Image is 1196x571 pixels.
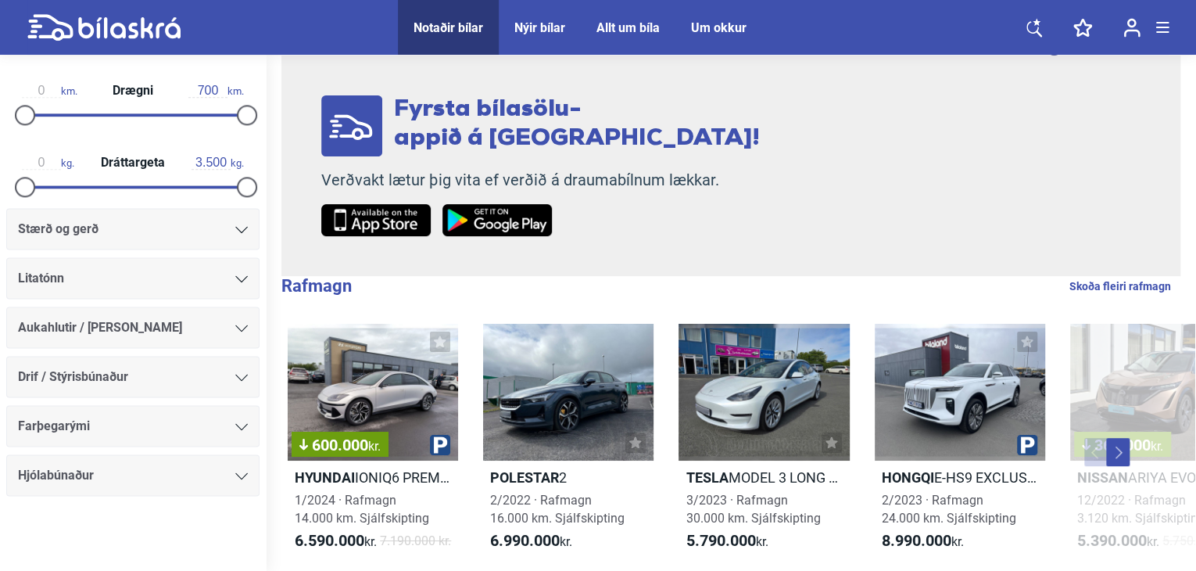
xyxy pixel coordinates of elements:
[490,531,560,550] b: 6.990.000
[1084,438,1108,466] button: Previous
[22,84,77,98] span: km.
[18,465,94,487] span: Hjólabúnaður
[691,20,747,35] a: Um okkur
[875,324,1045,565] a: HongqiE-HS9 EXCLUSIVE 99KWH2/2023 · Rafmagn24.000 km. Sjálfskipting8.990.000kr.
[490,493,625,526] span: 2/2022 · Rafmagn 16.000 km. Sjálfskipting
[882,532,964,551] span: kr.
[295,469,355,486] b: Hyundai
[295,493,429,526] span: 1/2024 · Rafmagn 14.000 km. Sjálfskipting
[380,532,451,551] span: 7.190.000 kr.
[686,493,820,526] span: 3/2023 · Rafmagn 30.000 km. Sjálfskipting
[288,469,458,487] h2: IONIQ6 PREMIUM 77KWH
[679,324,849,565] a: TeslaMODEL 3 LONG RANGE AWD3/2023 · Rafmagn30.000 km. Sjálfskipting5.790.000kr.
[686,469,728,486] b: Tesla
[18,268,64,289] span: Litatónn
[1069,276,1171,296] a: Skoða fleiri rafmagn
[882,531,951,550] b: 8.990.000
[882,493,1016,526] span: 2/2023 · Rafmagn 24.000 km. Sjálfskipting
[299,437,381,453] span: 600.000
[18,218,98,240] span: Stærð og gerð
[882,469,934,486] b: Hongqi
[483,324,654,565] a: Polestar22/2022 · Rafmagn16.000 km. Sjálfskipting6.990.000kr.
[490,469,559,486] b: Polestar
[192,156,244,170] span: kg.
[288,324,458,565] a: 600.000kr.HyundaiIONIQ6 PREMIUM 77KWH1/2024 · Rafmagn14.000 km. Sjálfskipting6.590.000kr.7.190.00...
[295,531,364,550] b: 6.590.000
[295,532,377,551] span: kr.
[368,439,381,454] span: kr.
[1123,18,1140,38] img: user-login.svg
[483,469,654,487] h2: 2
[18,317,182,339] span: Aukahlutir / [PERSON_NAME]
[686,531,755,550] b: 5.790.000
[686,532,768,551] span: kr.
[1077,531,1147,550] b: 5.390.000
[1077,532,1159,551] span: kr.
[394,98,760,151] span: Fyrsta bílasölu- appið á [GEOGRAPHIC_DATA]!
[1151,439,1163,454] span: kr.
[490,532,572,551] span: kr.
[188,84,244,98] span: km.
[514,20,565,35] a: Nýir bílar
[414,20,483,35] a: Notaðir bílar
[321,171,760,190] p: Verðvakt lætur þig vita ef verðið á draumabílnum lækkar.
[281,276,352,296] b: Rafmagn
[1106,438,1130,466] button: Next
[18,366,128,388] span: Drif / Stýrisbúnaður
[679,469,849,487] h2: MODEL 3 LONG RANGE AWD
[22,156,74,170] span: kg.
[109,84,157,97] span: Drægni
[1077,469,1128,486] b: Nissan
[596,20,660,35] a: Allt um bíla
[18,415,90,437] span: Farþegarými
[97,156,169,169] span: Dráttargeta
[1082,437,1163,453] span: 360.000
[875,469,1045,487] h2: E-HS9 EXCLUSIVE 99KWH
